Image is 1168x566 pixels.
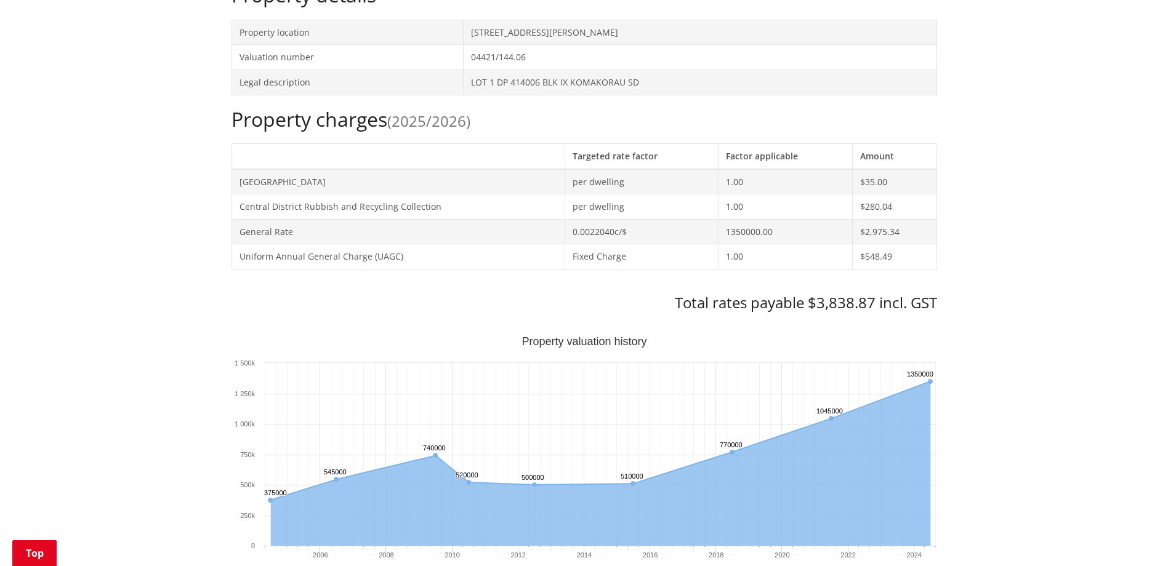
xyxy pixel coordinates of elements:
[510,551,525,559] text: 2012
[234,420,255,428] text: 1 000k
[853,143,936,169] th: Amount
[379,551,393,559] text: 2008
[565,194,719,220] td: per dwelling
[387,111,470,131] span: (2025/2026)
[816,407,843,415] text: 1045000
[775,551,789,559] text: 2020
[719,219,853,244] td: 1350000.00
[334,477,339,482] path: Friday, Jun 30, 12:00, 545,000. Capital Value.
[565,244,719,269] td: Fixed Charge
[720,441,743,448] text: 770000
[445,551,459,559] text: 2010
[730,450,735,455] path: Saturday, Jun 30, 12:00, 770,000. Capital Value.
[853,194,936,220] td: $280.04
[522,335,646,348] text: Property valuation history
[433,453,438,458] path: Tuesday, Jun 30, 12:00, 740,000. Capital Value.
[464,70,937,95] td: LOT 1 DP 414006 BLK IX KOMAKORAU SD
[719,143,853,169] th: Factor applicable
[251,542,254,549] text: 0
[466,480,471,485] path: Wednesday, Jun 30, 12:00, 520,000. Capital Value.
[709,551,723,559] text: 2018
[240,481,255,488] text: 500k
[853,244,936,269] td: $548.49
[522,474,544,481] text: 500000
[1111,514,1156,559] iframe: Messenger Launcher
[719,194,853,220] td: 1.00
[906,551,921,559] text: 2024
[532,482,537,487] path: Saturday, Jun 30, 12:00, 500,000. Capital Value.
[232,194,565,220] td: Central District Rubbish and Recycling Collection
[464,20,937,45] td: [STREET_ADDRESS][PERSON_NAME]
[324,468,347,476] text: 545000
[232,45,464,70] td: Valuation number
[232,70,464,95] td: Legal description
[565,143,719,169] th: Targeted rate factor
[719,169,853,194] td: 1.00
[240,451,255,458] text: 750k
[234,359,255,367] text: 1 500k
[12,540,57,566] a: Top
[232,169,565,194] td: [GEOGRAPHIC_DATA]
[464,45,937,70] td: 04421/144.06
[630,481,635,486] path: Tuesday, Jun 30, 12:00, 510,000. Capital Value.
[642,551,657,559] text: 2016
[853,219,936,244] td: $2,975.34
[621,472,643,480] text: 510000
[234,390,255,397] text: 1 250k
[232,20,464,45] td: Property location
[232,294,937,312] h3: Total rates payable $3,838.87 incl. GST
[927,379,932,384] path: Sunday, Jun 30, 12:00, 1,350,000. Capital Value.
[719,244,853,269] td: 1.00
[907,370,933,378] text: 1350000
[240,512,255,519] text: 250k
[565,219,719,244] td: 0.0022040c/$
[268,498,273,503] path: Wednesday, Jun 30, 12:00, 375,000. Capital Value.
[232,108,937,131] h2: Property charges
[840,551,855,559] text: 2022
[232,244,565,269] td: Uniform Annual General Charge (UAGC)
[264,489,287,496] text: 375000
[853,169,936,194] td: $35.00
[456,471,478,479] text: 520000
[232,219,565,244] td: General Rate
[829,416,834,421] path: Wednesday, Jun 30, 12:00, 1,045,000. Capital Value.
[423,444,446,452] text: 740000
[565,169,719,194] td: per dwelling
[576,551,591,559] text: 2014
[313,551,328,559] text: 2006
